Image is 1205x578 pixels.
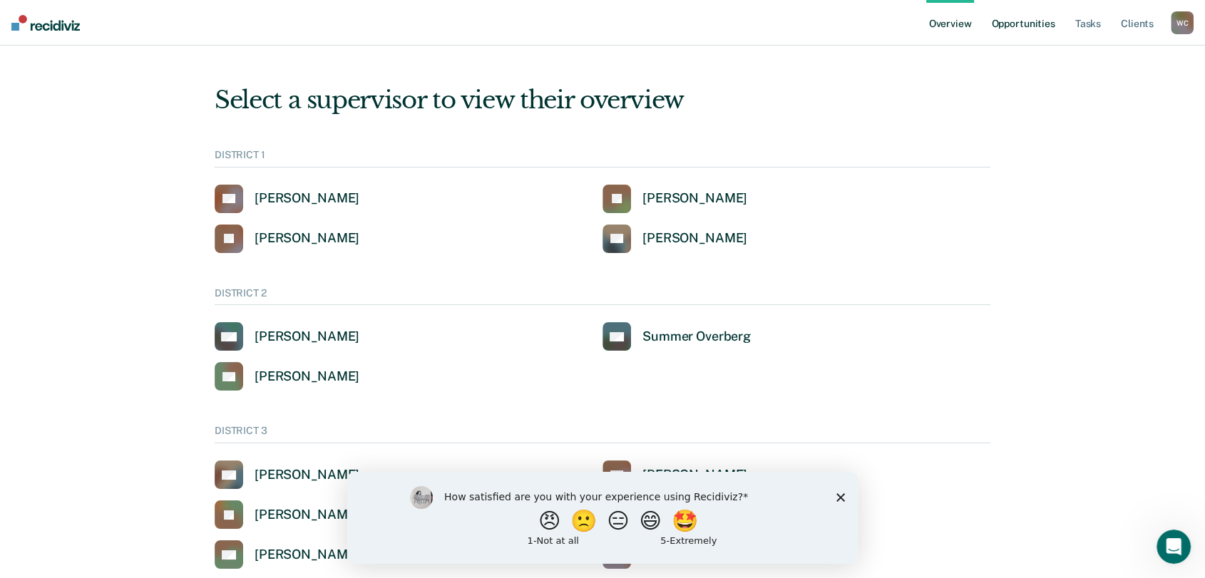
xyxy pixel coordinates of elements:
[215,362,359,391] a: [PERSON_NAME]
[602,460,747,489] a: [PERSON_NAME]
[215,322,359,351] a: [PERSON_NAME]
[642,190,747,207] div: [PERSON_NAME]
[642,230,747,247] div: [PERSON_NAME]
[255,467,359,483] div: [PERSON_NAME]
[215,86,990,115] div: Select a supervisor to view their overview
[642,467,747,483] div: [PERSON_NAME]
[255,507,359,523] div: [PERSON_NAME]
[602,225,747,253] a: [PERSON_NAME]
[215,460,359,489] a: [PERSON_NAME]
[642,329,751,345] div: Summer Overberg
[1171,11,1194,34] div: W C
[215,500,359,529] a: [PERSON_NAME]
[255,368,359,385] div: [PERSON_NAME]
[1157,530,1191,564] iframe: Intercom live chat
[215,185,359,213] a: [PERSON_NAME]
[255,230,359,247] div: [PERSON_NAME]
[1171,11,1194,34] button: WC
[347,472,858,564] iframe: Survey by Kim from Recidiviz
[215,149,990,167] div: DISTRICT 1
[255,190,359,207] div: [PERSON_NAME]
[215,287,990,306] div: DISTRICT 2
[602,322,751,351] a: Summer Overberg
[215,425,990,443] div: DISTRICT 3
[602,185,747,213] a: [PERSON_NAME]
[215,540,359,569] a: [PERSON_NAME]
[215,225,359,253] a: [PERSON_NAME]
[11,15,80,31] img: Recidiviz
[255,547,359,563] div: [PERSON_NAME]
[255,329,359,345] div: [PERSON_NAME]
